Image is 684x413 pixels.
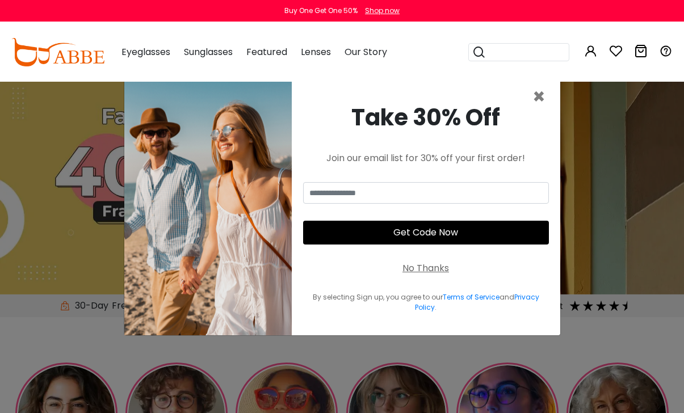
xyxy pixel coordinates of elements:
[415,292,539,312] a: Privacy Policy
[303,292,549,313] div: By selecting Sign up, you agree to our and .
[246,45,287,58] span: Featured
[303,100,549,134] div: Take 30% Off
[402,262,449,275] div: No Thanks
[121,45,170,58] span: Eyeglasses
[532,82,545,111] span: ×
[303,221,549,245] button: Get Code Now
[301,45,331,58] span: Lenses
[284,6,358,16] div: Buy One Get One 50%
[124,78,292,335] img: welcome
[303,151,549,165] div: Join our email list for 30% off your first order!
[11,38,104,66] img: abbeglasses.com
[184,45,233,58] span: Sunglasses
[359,6,400,15] a: Shop now
[443,292,500,302] a: Terms of Service
[365,6,400,16] div: Shop now
[345,45,387,58] span: Our Story
[532,87,545,107] button: Close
